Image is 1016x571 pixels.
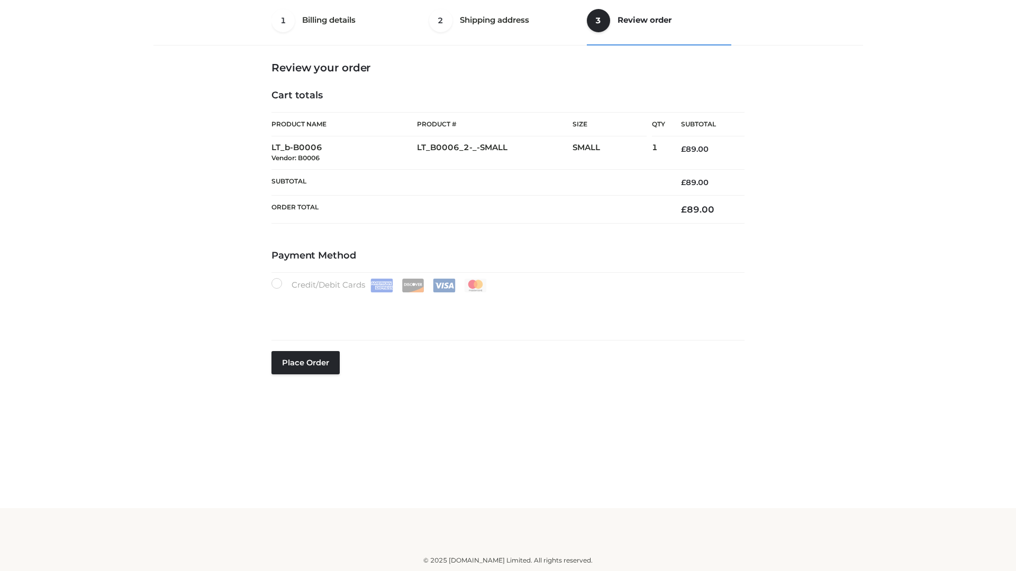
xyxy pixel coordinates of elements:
small: Vendor: B0006 [271,154,320,162]
img: Mastercard [464,279,487,292]
td: 1 [652,136,665,170]
td: LT_B0006_2-_-SMALL [417,136,573,170]
th: Subtotal [271,169,665,195]
span: £ [681,144,686,154]
img: Discover [402,279,424,292]
iframe: Secure payment input frame [269,290,742,329]
h4: Cart totals [271,90,745,102]
th: Product Name [271,112,417,136]
th: Product # [417,112,573,136]
span: £ [681,178,686,187]
span: £ [681,204,687,215]
th: Order Total [271,196,665,224]
th: Subtotal [665,113,745,136]
h3: Review your order [271,61,745,74]
label: Credit/Debit Cards [271,278,488,292]
div: © 2025 [DOMAIN_NAME] Limited. All rights reserved. [157,555,859,566]
img: Visa [433,279,456,292]
bdi: 89.00 [681,144,709,154]
bdi: 89.00 [681,204,714,215]
button: Place order [271,351,340,374]
h4: Payment Method [271,250,745,262]
td: SMALL [573,136,652,170]
td: LT_b-B0006 [271,136,417,170]
img: Amex [370,279,393,292]
th: Size [573,113,647,136]
bdi: 89.00 [681,178,709,187]
th: Qty [652,112,665,136]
